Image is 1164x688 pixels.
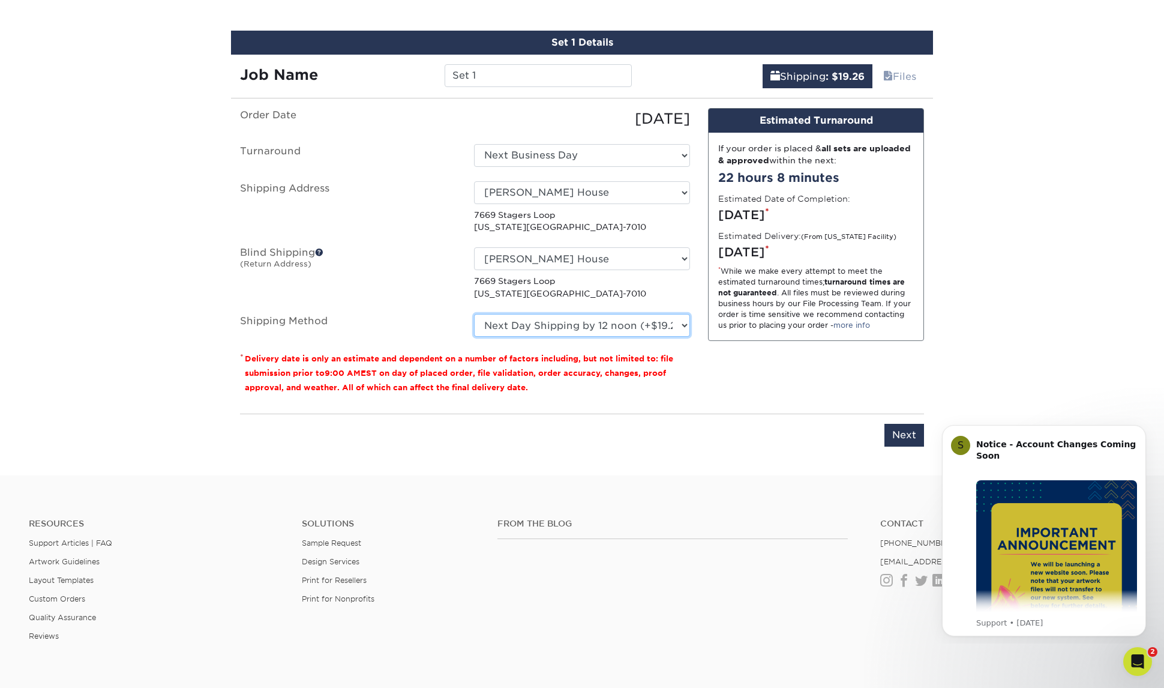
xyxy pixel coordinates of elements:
[465,108,699,130] div: [DATE]
[240,66,318,83] strong: Job Name
[29,557,100,566] a: Artwork Guidelines
[1123,647,1152,676] iframe: Intercom live chat
[763,64,872,88] a: Shipping: $19.26
[875,64,924,88] a: Files
[302,557,359,566] a: Design Services
[801,233,896,241] small: (From [US_STATE] Facility)
[880,557,1024,566] a: [EMAIL_ADDRESS][DOMAIN_NAME]
[880,539,955,548] a: [PHONE_NUMBER]
[29,632,59,641] a: Reviews
[231,314,465,337] label: Shipping Method
[231,144,465,167] label: Turnaround
[29,594,85,603] a: Custom Orders
[474,209,690,234] p: 7669 Stagers Loop [US_STATE][GEOGRAPHIC_DATA]-7010
[718,230,896,242] label: Estimated Delivery:
[718,266,914,331] div: While we make every attempt to meet the estimated turnaround times; . All files must be reviewed ...
[1148,647,1157,657] span: 2
[29,576,94,585] a: Layout Templates
[325,369,361,378] span: 9:00 AM
[445,64,631,87] input: Enter a job name
[709,109,923,133] div: Estimated Turnaround
[29,539,112,548] a: Support Articles | FAQ
[833,321,870,330] a: more info
[884,424,924,447] input: Next
[924,414,1164,644] iframe: Intercom notifications message
[718,193,850,205] label: Estimated Date of Completion:
[302,539,361,548] a: Sample Request
[302,594,374,603] a: Print for Nonprofits
[245,354,673,392] small: Delivery date is only an estimate and dependent on a number of factors including, but not limited...
[231,31,933,55] div: Set 1 Details
[231,247,465,300] label: Blind Shipping
[883,71,893,82] span: files
[240,259,311,268] small: (Return Address)
[474,275,690,300] p: 7669 Stagers Loop [US_STATE][GEOGRAPHIC_DATA]-7010
[302,576,367,585] a: Print for Resellers
[231,181,465,234] label: Shipping Address
[826,71,865,82] b: : $19.26
[302,519,479,529] h4: Solutions
[718,169,914,187] div: 22 hours 8 minutes
[880,519,1135,529] a: Contact
[29,613,96,622] a: Quality Assurance
[718,142,914,167] div: If your order is placed & within the next:
[231,108,465,130] label: Order Date
[497,519,848,529] h4: From the Blog
[718,206,914,224] div: [DATE]
[718,243,914,261] div: [DATE]
[770,71,780,82] span: shipping
[29,519,284,529] h4: Resources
